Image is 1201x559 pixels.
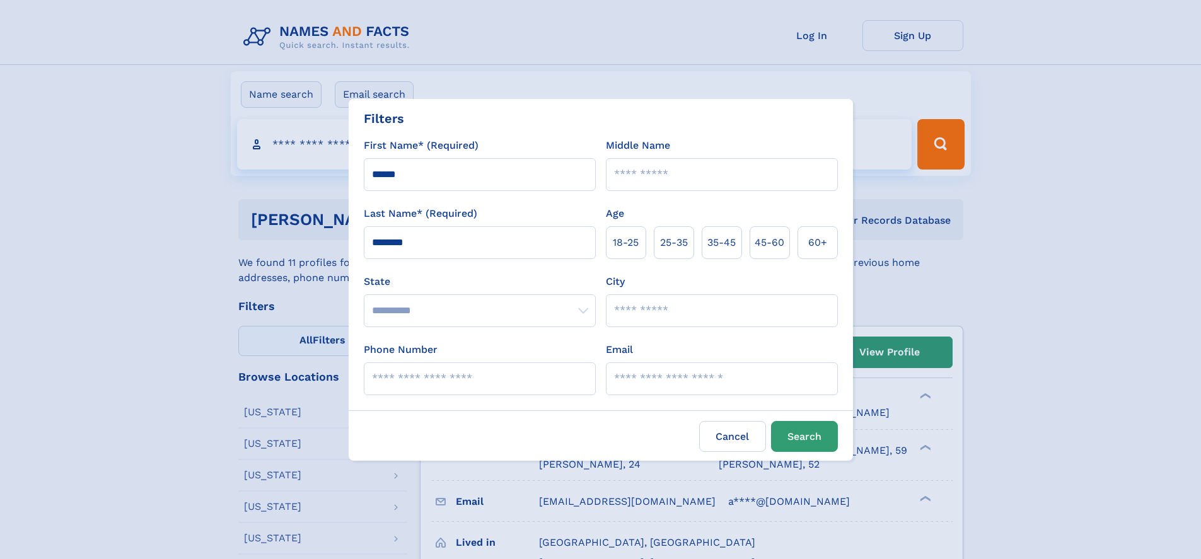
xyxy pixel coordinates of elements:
[808,235,827,250] span: 60+
[364,109,404,128] div: Filters
[606,342,633,357] label: Email
[364,138,479,153] label: First Name* (Required)
[660,235,688,250] span: 25‑35
[606,274,625,289] label: City
[364,342,438,357] label: Phone Number
[364,206,477,221] label: Last Name* (Required)
[613,235,639,250] span: 18‑25
[606,206,624,221] label: Age
[755,235,784,250] span: 45‑60
[699,421,766,452] label: Cancel
[606,138,670,153] label: Middle Name
[364,274,596,289] label: State
[707,235,736,250] span: 35‑45
[771,421,838,452] button: Search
